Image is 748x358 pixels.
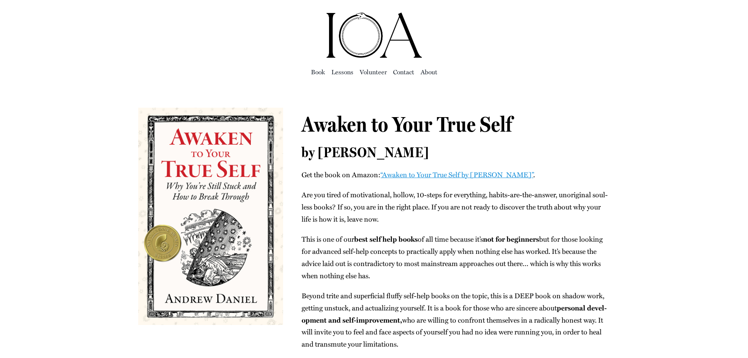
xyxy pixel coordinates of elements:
[302,290,609,351] p: Beyond trite and super­fi­cial fluffy self-help books on the top­ic, this is a DEEP book on shad­...
[354,234,418,244] b: best self help books
[302,303,607,325] b: per­son­al devel­op­ment and self-improve­ment,
[393,66,414,77] a: Con­tact
[302,144,429,161] span: by [PERSON_NAME]
[302,189,609,225] p: Are you tired of moti­va­tion­al, hol­low, 10-steps for every­thing, habits-are-the-answer, uno­r...
[483,234,539,244] strong: not for begin­ners
[331,66,353,77] a: Lessons
[302,112,512,137] span: Awaken to Your True Self
[311,66,325,77] a: Book
[302,233,609,282] p: This is one of our of all time because it’s but for those look­ing for advanced self-help con­cep...
[360,66,387,77] a: Vol­un­teer
[138,108,283,325] img: awaken-to-your-true-self-andrew-daniel-cover-gold-nautilus-book-award-25
[325,12,423,59] img: Institute of Awakening
[325,10,423,20] a: ioa-logo
[380,169,533,180] a: “Awak­en to Your True Self by [PERSON_NAME]”
[302,169,609,181] p: Get the book on Ama­zon: .
[421,66,437,77] a: About
[138,59,609,84] nav: Main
